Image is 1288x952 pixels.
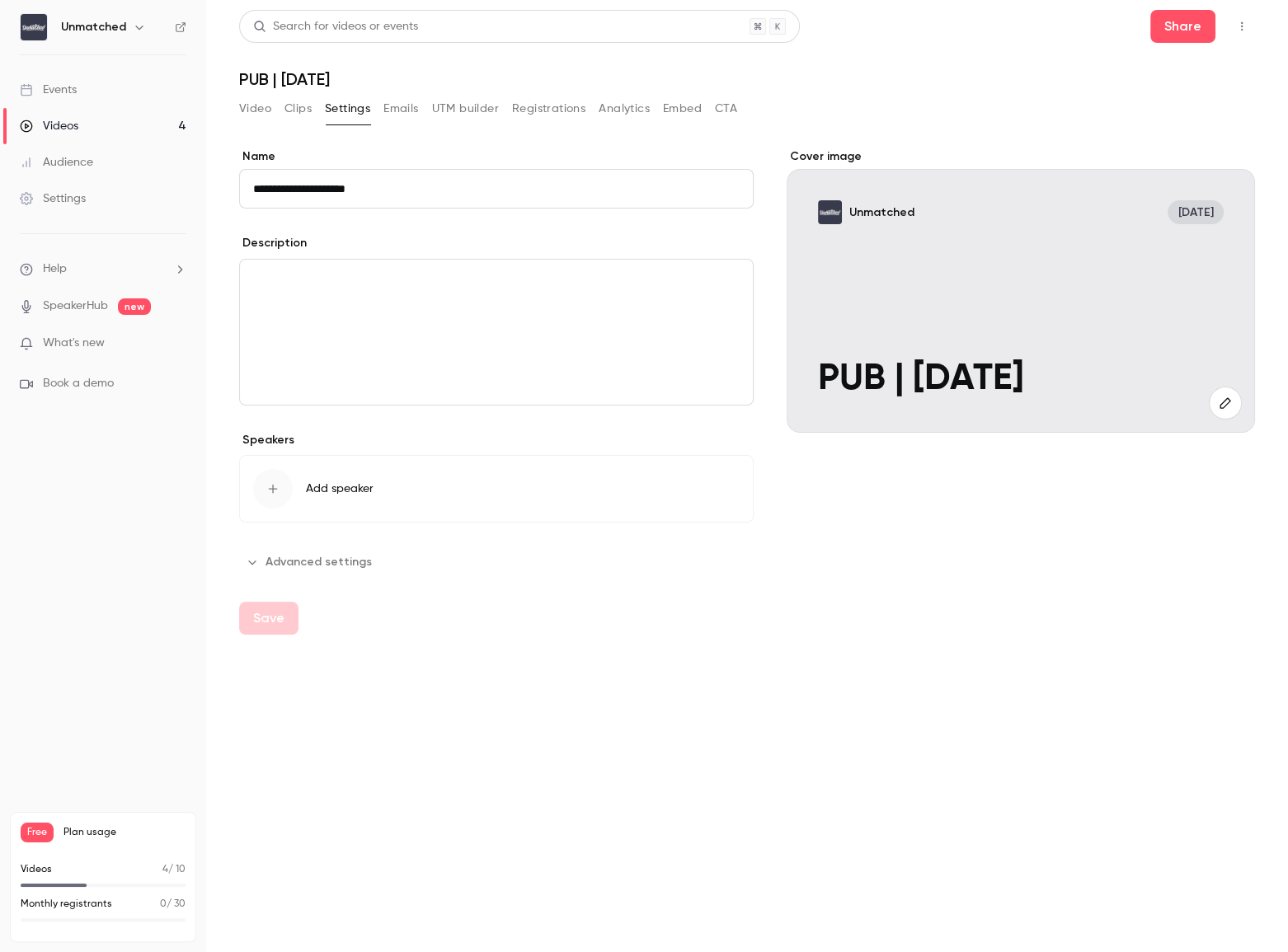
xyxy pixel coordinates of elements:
[162,862,186,877] p: / 10
[118,298,151,315] span: new
[383,96,418,122] button: Emails
[239,455,754,523] button: Add speaker
[253,18,418,35] div: Search for videos or events
[306,481,374,497] span: Add speaker
[818,359,1223,401] p: PUB | [DATE]
[20,118,78,134] div: Videos
[20,154,93,171] div: Audience
[20,82,77,98] div: Events
[1150,10,1215,43] button: Share
[239,235,307,251] label: Description
[599,96,650,122] button: Analytics
[21,897,112,912] p: Monthly registrants
[715,96,737,122] button: CTA
[325,96,370,122] button: Settings
[43,260,67,278] span: Help
[239,432,754,448] p: Speakers
[162,865,168,875] span: 4
[240,260,753,405] div: editor
[21,823,54,842] span: Free
[239,69,1255,89] h1: PUB | [DATE]
[239,549,382,575] button: Advanced settings
[1229,13,1255,40] button: Top Bar Actions
[160,899,167,909] span: 0
[167,336,186,351] iframe: Noticeable Trigger
[818,200,841,223] img: PUB | 15th August 2025
[21,862,52,877] p: Videos
[512,96,585,122] button: Registrations
[20,190,86,207] div: Settings
[21,14,47,40] img: Unmatched
[43,298,108,315] a: SpeakerHub
[43,335,105,352] span: What's new
[63,826,186,839] span: Plan usage
[849,204,914,220] p: Unmatched
[1168,200,1224,223] span: [DATE]
[43,375,114,392] span: Book a demo
[61,19,126,35] h6: Unmatched
[160,897,186,912] p: / 30
[20,260,186,278] li: help-dropdown-opener
[239,96,271,122] button: Video
[432,96,499,122] button: UTM builder
[787,148,1255,165] label: Cover image
[284,96,312,122] button: Clips
[663,96,702,122] button: Embed
[239,148,754,165] label: Name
